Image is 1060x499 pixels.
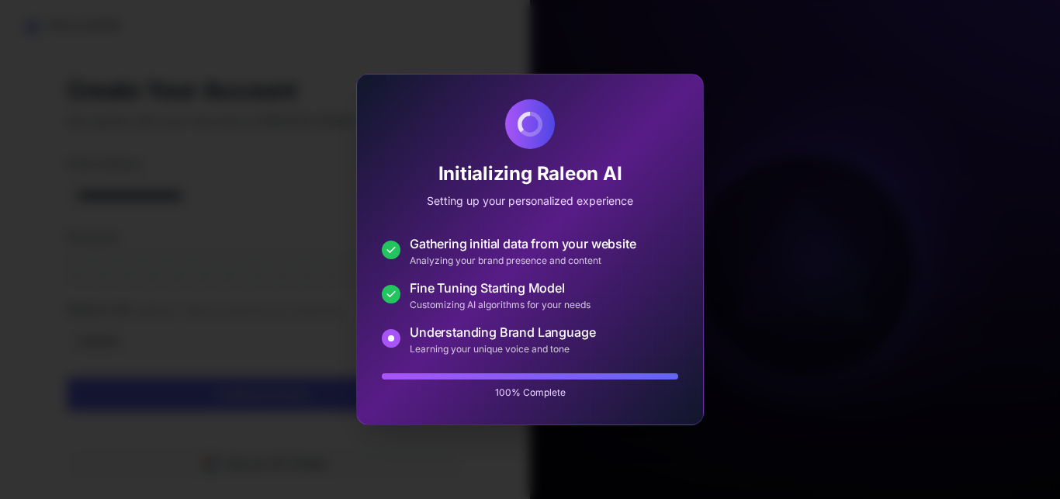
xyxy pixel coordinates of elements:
p: Learning your unique voice and tone [410,343,678,355]
p: Gathering initial data from your website [410,234,678,253]
p: Customizing AI algorithms for your needs [410,299,678,310]
p: Fine Tuning Starting Model [410,279,678,297]
h2: Initializing Raleon AI [382,161,678,186]
p: Analyzing your brand presence and content [410,255,678,266]
p: 100% Complete [382,386,678,400]
p: Understanding Brand Language [410,323,678,341]
p: Setting up your personalized experience [382,192,678,210]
